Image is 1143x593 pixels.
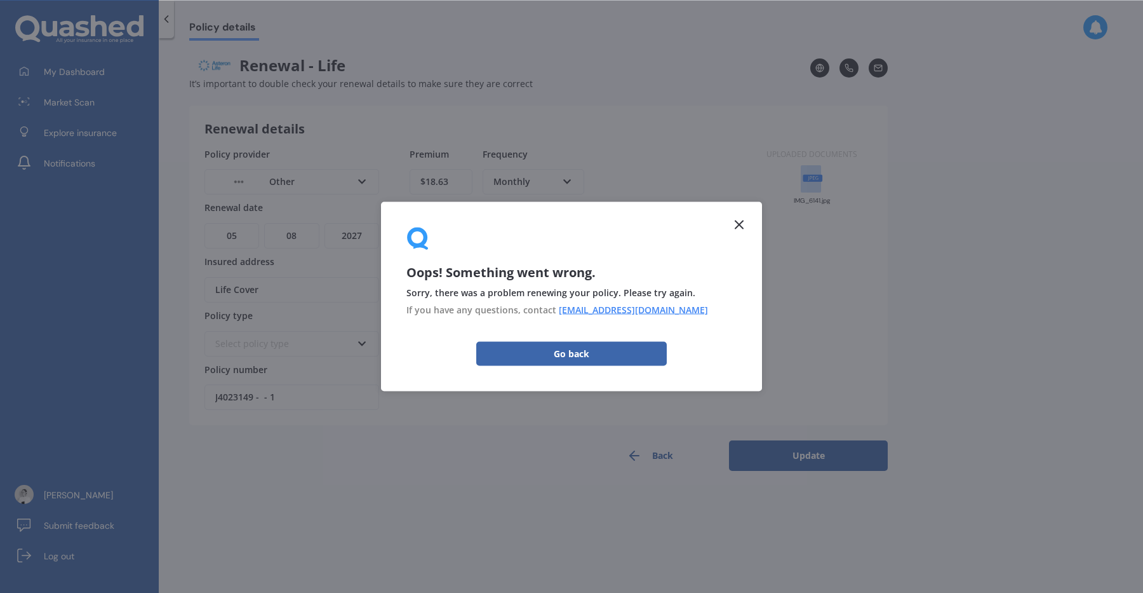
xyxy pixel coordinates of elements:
a: Submit feedback [10,513,159,538]
img: other-insurer.png [215,173,262,191]
label: Uploaded documents [766,149,857,160]
button: Back [570,440,729,471]
span: Policy details [189,21,259,38]
a: Log out [10,543,159,569]
div: Monthly [493,175,557,189]
img: Asteron.png [189,56,239,75]
span: Explore insurance [44,126,117,139]
span: Frequency [483,147,528,160]
span: Market Scan [44,96,95,109]
span: Premium [410,147,449,160]
h3: Renewal details [204,121,305,137]
div: Select payment method [420,337,557,351]
span: [PERSON_NAME] [44,489,113,501]
a: Notifications [10,151,159,176]
a: Market Scan [10,90,159,115]
span: Log out [44,550,74,562]
span: Insured amount [410,201,479,214]
span: It’s important to double check your renewal details to make sure they are correct [189,78,533,90]
span: Submit feedback [44,519,114,532]
div: IMG_6141.jpg [780,198,844,204]
input: Enter address [204,277,379,303]
input: Enter amount [410,169,472,194]
span: Renewal - Life [189,56,810,75]
span: Notifications [44,157,95,170]
span: Insured address [204,256,274,268]
input: Enter amount [410,223,584,249]
span: Policy provider [204,147,270,160]
button: Update [729,440,888,471]
div: Select policy type [215,337,352,351]
span: Policy type [204,310,253,322]
a: Explore insurance [10,120,159,146]
span: Policy number [204,363,267,375]
span: My Dashboard [44,65,105,78]
a: [PERSON_NAME] [10,482,159,508]
img: ACg8ocIomIoJstyO1QlqEX2PxD3367Nk2sp3WVIB8bBzWpnh1Yj1qnyhCg=s96-c [15,485,34,504]
span: Renewal date [204,201,263,214]
input: Enter policy number [204,385,379,410]
div: Other [215,175,352,189]
span: Payment method [410,310,485,322]
span: Excess [410,256,438,268]
div: $300 [421,283,558,297]
a: My Dashboard [10,59,159,85]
